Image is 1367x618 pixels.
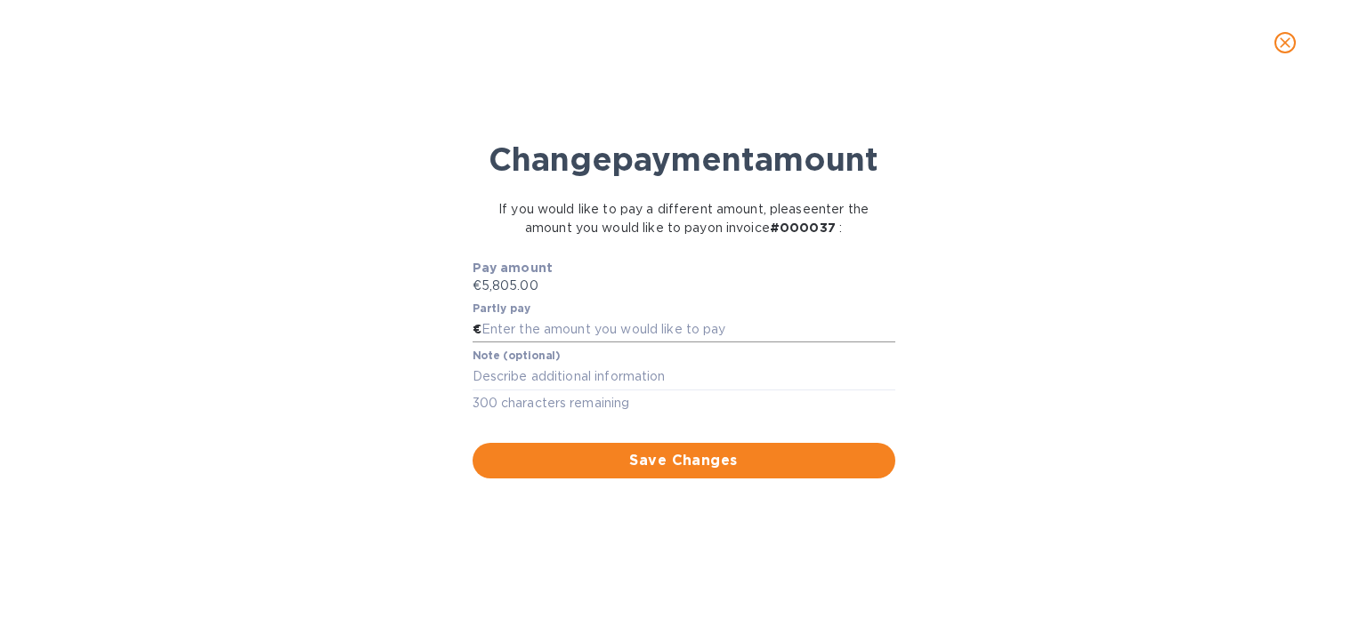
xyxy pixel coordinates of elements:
[473,443,895,478] button: Save Changes
[481,317,895,343] input: Enter the amount you would like to pay
[473,303,531,314] label: Partly pay
[474,200,894,237] p: If you would like to pay a different amount, please enter the amount you would like to pay on inv...
[473,277,895,295] p: €5,805.00
[473,351,560,362] label: Note (optional)
[487,450,881,471] span: Save Changes
[473,393,895,413] p: 300 characters remaining
[489,140,878,179] b: Change payment amount
[770,221,836,235] b: # 000037
[1264,21,1306,64] button: close
[473,317,481,343] div: €
[473,261,554,275] b: Pay amount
